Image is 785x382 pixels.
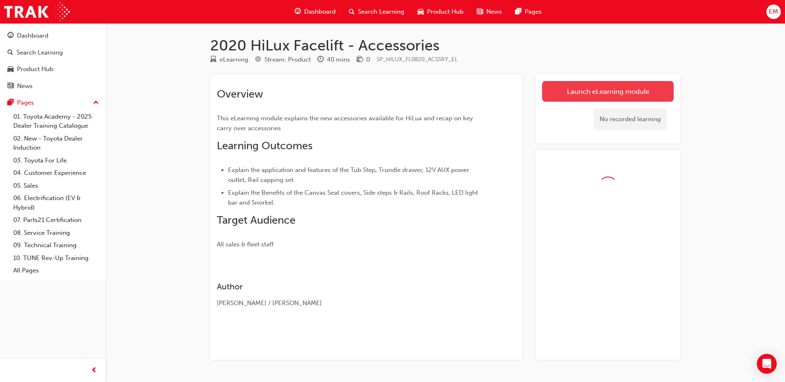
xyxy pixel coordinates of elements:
[210,55,248,65] div: Type
[317,56,324,64] span: clock-icon
[358,7,404,17] span: Search Learning
[509,3,548,20] a: pages-iconPages
[769,7,778,17] span: EM
[10,110,102,132] a: 01. Toyota Academy - 2025 Dealer Training Catalogue
[342,3,411,20] a: search-iconSearch Learning
[757,354,777,374] div: Open Intercom Messenger
[217,282,486,291] h3: Author
[477,7,483,17] span: news-icon
[255,56,261,64] span: target-icon
[542,81,674,102] a: Launch eLearning module
[349,7,355,17] span: search-icon
[470,3,509,20] a: news-iconNews
[7,49,13,57] span: search-icon
[4,2,70,21] img: Trak
[525,7,542,17] span: Pages
[217,241,274,248] span: All sales & fleet staff
[228,166,471,184] span: Explain the application and features of the Tub Step, Trundle drawer, 12V AUX power outlet, Rail ...
[418,7,424,17] span: car-icon
[217,115,475,132] span: This eLearning module explains the new accessories available for HiLux and recap on key carry ove...
[10,227,102,239] a: 08. Service Training
[593,108,667,130] div: No recorded learning
[3,79,102,94] a: News
[17,98,34,107] div: Pages
[10,179,102,192] a: 05. Sales
[515,7,521,17] span: pages-icon
[217,298,486,308] div: [PERSON_NAME] / [PERSON_NAME]
[7,32,14,40] span: guage-icon
[7,99,14,107] span: pages-icon
[366,55,370,64] div: 0
[17,31,48,41] div: Dashboard
[486,7,502,17] span: News
[91,365,97,376] span: prev-icon
[217,88,263,100] span: Overview
[7,66,14,73] span: car-icon
[288,3,342,20] a: guage-iconDashboard
[295,7,301,17] span: guage-icon
[10,154,102,167] a: 03. Toyota For Life
[220,55,248,64] div: eLearning
[411,3,470,20] a: car-iconProduct Hub
[228,189,480,206] span: Explain the Benefits of the Canvas Seat covers, Side steps & Rails, Roof Racks, LED light bar and...
[10,167,102,179] a: 04. Customer Experience
[3,95,102,110] button: Pages
[217,139,312,152] span: Learning Outcomes
[304,7,336,17] span: Dashboard
[93,98,99,108] span: up-icon
[10,252,102,265] a: 10. TUNE Rev-Up Training
[10,192,102,214] a: 06. Electrification (EV & Hybrid)
[317,55,350,65] div: Duration
[357,55,370,65] div: Price
[255,55,311,65] div: Stream
[264,55,311,64] div: Stream: Product
[3,26,102,95] button: DashboardSearch LearningProduct HubNews
[7,83,14,90] span: news-icon
[766,5,781,19] button: EM
[10,239,102,252] a: 09. Technical Training
[17,48,63,57] div: Search Learning
[17,81,33,91] div: News
[3,28,102,43] a: Dashboard
[10,214,102,227] a: 07. Parts21 Certification
[210,56,216,64] span: learningResourceType_ELEARNING-icon
[357,56,363,64] span: money-icon
[10,132,102,154] a: 02. New - Toyota Dealer Induction
[210,36,680,55] h1: 2020 HiLux Facelift - Accessories
[17,64,53,74] div: Product Hub
[327,55,350,64] div: 40 mins
[10,264,102,277] a: All Pages
[377,56,458,63] span: Learning resource code
[427,7,463,17] span: Product Hub
[217,214,295,227] span: Target Audience
[3,62,102,77] a: Product Hub
[3,45,102,60] a: Search Learning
